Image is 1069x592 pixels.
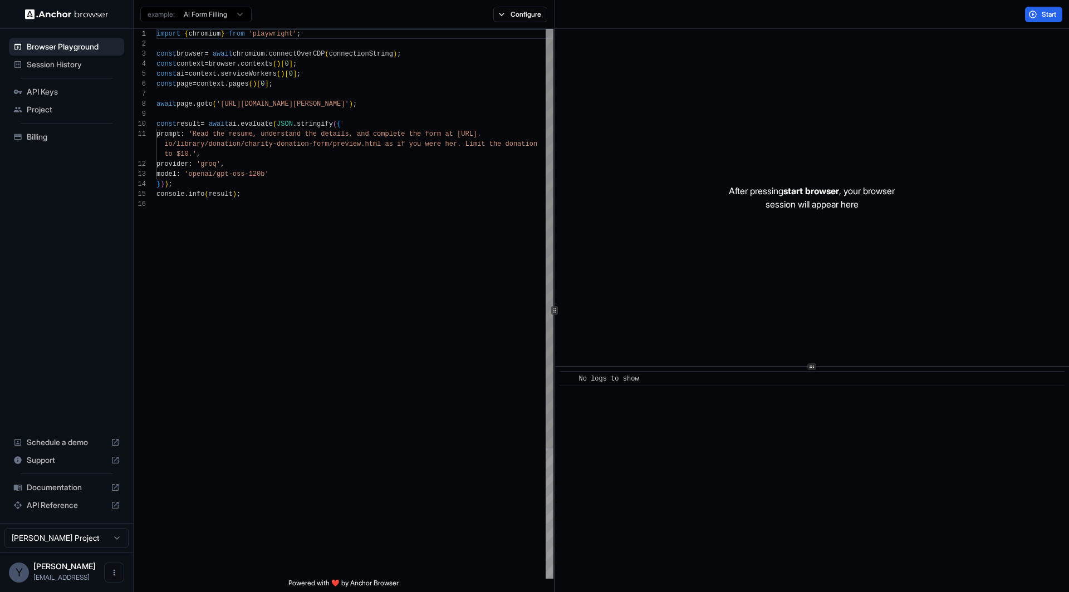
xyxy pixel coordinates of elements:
[209,60,237,68] span: browser
[176,170,180,178] span: :
[389,130,482,138] span: lete the form at [URL].
[213,100,217,108] span: (
[277,60,281,68] span: )
[729,184,895,211] p: After pressing , your browser session will appear here
[134,189,146,199] div: 15
[217,100,349,108] span: '[URL][DOMAIN_NAME][PERSON_NAME]'
[134,39,146,49] div: 2
[156,60,176,68] span: const
[337,120,341,128] span: {
[160,180,164,188] span: )
[220,70,277,78] span: serviceWorkers
[25,9,109,19] img: Anchor Logo
[293,60,297,68] span: ;
[224,80,228,88] span: .
[156,160,189,168] span: provider
[27,104,120,115] span: Project
[134,99,146,109] div: 8
[164,150,197,158] span: to $10.'
[393,50,397,58] span: )
[197,150,200,158] span: ,
[193,80,197,88] span: =
[269,80,273,88] span: ;
[189,190,205,198] span: info
[209,120,229,128] span: await
[273,60,277,68] span: (
[229,120,237,128] span: ai
[27,500,106,511] span: API Reference
[27,482,106,493] span: Documentation
[220,30,224,38] span: }
[204,190,208,198] span: (
[156,70,176,78] span: const
[257,80,261,88] span: [
[277,120,293,128] span: JSON
[253,80,257,88] span: )
[156,130,180,138] span: prompt
[176,60,204,68] span: context
[9,433,124,451] div: Schedule a demo
[213,50,233,58] span: await
[269,50,325,58] span: connectOverCDP
[493,7,547,22] button: Configure
[27,455,106,466] span: Support
[189,70,217,78] span: context
[134,199,146,209] div: 16
[9,38,124,56] div: Browser Playground
[9,451,124,469] div: Support
[220,160,224,168] span: ,
[288,579,399,592] span: Powered with ❤️ by Anchor Browser
[134,49,146,59] div: 3
[281,60,285,68] span: [
[156,100,176,108] span: await
[27,41,120,52] span: Browser Playground
[397,50,401,58] span: ;
[285,70,288,78] span: [
[9,56,124,73] div: Session History
[156,120,176,128] span: const
[579,375,639,383] span: No logs to show
[104,563,124,583] button: Open menu
[249,80,253,88] span: (
[33,561,96,571] span: Yuma Heymans
[134,79,146,89] div: 6
[176,80,193,88] span: page
[156,80,176,88] span: const
[565,373,571,384] span: ​
[333,120,337,128] span: (
[184,70,188,78] span: =
[297,30,301,38] span: ;
[9,496,124,514] div: API Reference
[353,100,357,108] span: ;
[325,50,329,58] span: (
[233,50,265,58] span: chromium
[176,50,204,58] span: browser
[297,70,301,78] span: ;
[27,59,120,70] span: Session History
[200,120,204,128] span: =
[134,89,146,99] div: 7
[293,120,297,128] span: .
[1025,7,1062,22] button: Start
[27,131,120,142] span: Billing
[349,100,353,108] span: )
[289,70,293,78] span: 0
[217,70,220,78] span: .
[184,170,268,178] span: 'openai/gpt-oss-120b'
[197,80,224,88] span: context
[365,140,537,148] span: html as if you were her. Limit the donation
[33,573,90,581] span: yuma@o-mega.ai
[180,130,184,138] span: :
[9,478,124,496] div: Documentation
[176,120,200,128] span: result
[237,60,241,68] span: .
[134,129,146,139] div: 11
[156,180,160,188] span: }
[197,100,213,108] span: goto
[134,29,146,39] div: 1
[134,59,146,69] div: 4
[134,159,146,169] div: 12
[297,120,333,128] span: stringify
[134,109,146,119] div: 9
[169,180,173,188] span: ;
